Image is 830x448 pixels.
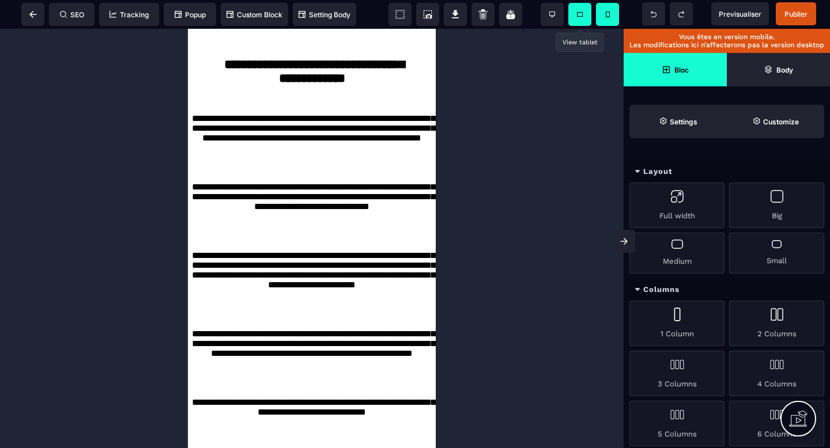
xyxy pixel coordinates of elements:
[729,183,824,228] div: Big
[629,33,824,41] p: Vous êtes en version mobile.
[629,351,725,396] div: 3 Columns
[624,279,830,301] div: Columns
[727,53,830,86] span: Open Layer Manager
[776,66,793,74] strong: Body
[388,3,412,26] span: View components
[624,161,830,183] div: Layout
[711,2,769,25] span: Preview
[729,233,824,274] div: Small
[729,301,824,346] div: 2 Columns
[299,10,350,19] span: Setting Body
[629,233,725,274] div: Medium
[629,301,725,346] div: 1 Column
[629,401,725,446] div: 5 Columns
[727,105,824,138] span: Open Style Manager
[629,183,725,228] div: Full width
[175,10,206,19] span: Popup
[670,117,697,126] strong: Settings
[674,66,689,74] strong: Bloc
[624,53,727,86] span: Open Blocks
[416,3,439,26] span: Screenshot
[60,10,84,19] span: SEO
[784,10,808,18] span: Publier
[763,117,799,126] strong: Customize
[729,351,824,396] div: 4 Columns
[729,401,824,446] div: 6 Columns
[719,10,761,18] span: Previsualiser
[629,105,727,138] span: Settings
[629,41,824,49] p: Les modifications ici n’affecterons pas la version desktop
[110,10,149,19] span: Tracking
[227,10,282,19] span: Custom Block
